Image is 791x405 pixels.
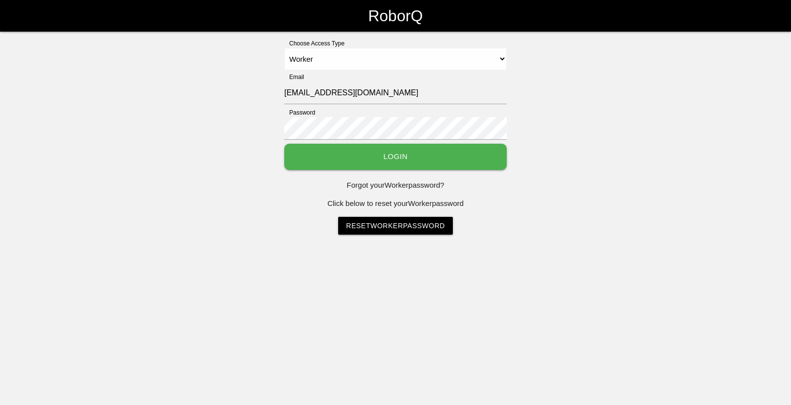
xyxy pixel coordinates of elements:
p: Click below to reset your Worker password [284,198,507,209]
a: ResetWorkerPassword [338,217,453,235]
p: Forgot your Worker password? [284,180,507,191]
label: Password [284,108,315,117]
label: Choose Access Type [284,39,345,48]
button: Login [284,144,507,170]
label: Email [284,73,304,81]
